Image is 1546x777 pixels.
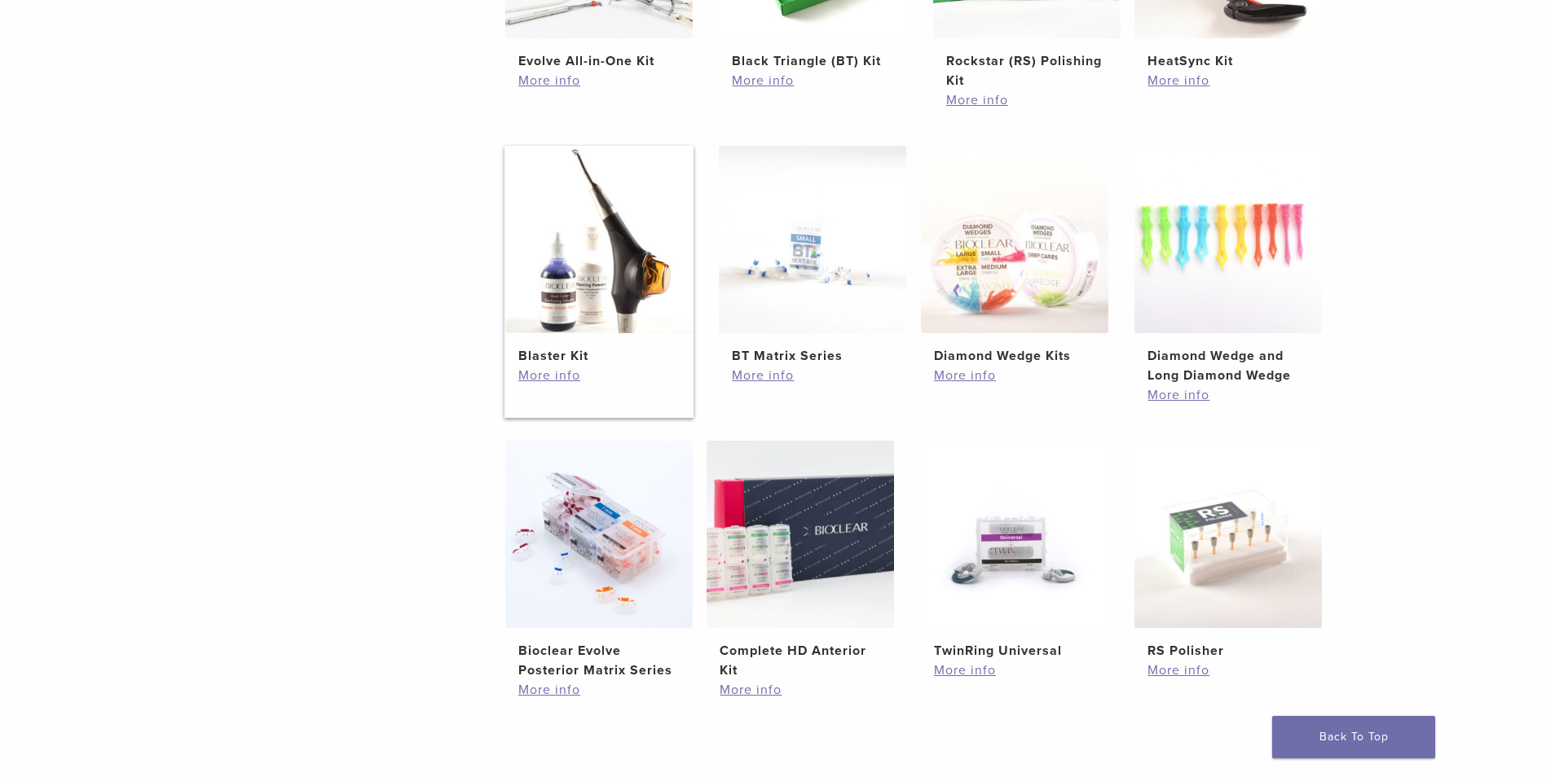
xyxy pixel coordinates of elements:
h2: Bioclear Evolve Posterior Matrix Series [518,641,680,680]
h2: Black Triangle (BT) Kit [732,51,893,71]
h2: RS Polisher [1147,641,1309,661]
a: More info [518,680,680,700]
a: More info [720,680,881,700]
h2: Complete HD Anterior Kit [720,641,881,680]
a: More info [1147,661,1309,680]
img: Bioclear Evolve Posterior Matrix Series [505,441,693,628]
img: Blaster Kit [505,146,693,333]
a: More info [1147,385,1309,405]
a: More info [1147,71,1309,90]
h2: Diamond Wedge Kits [934,346,1095,366]
a: Diamond Wedge KitsDiamond Wedge Kits [920,146,1110,366]
h2: TwinRing Universal [934,641,1095,661]
img: TwinRing Universal [921,441,1108,628]
a: Bioclear Evolve Posterior Matrix SeriesBioclear Evolve Posterior Matrix Series [504,441,694,680]
a: Diamond Wedge and Long Diamond WedgeDiamond Wedge and Long Diamond Wedge [1134,146,1324,385]
a: More info [934,366,1095,385]
h2: Diamond Wedge and Long Diamond Wedge [1147,346,1309,385]
a: More info [518,71,680,90]
h2: HeatSync Kit [1147,51,1309,71]
a: More info [732,366,893,385]
a: TwinRing UniversalTwinRing Universal [920,441,1110,661]
img: BT Matrix Series [719,146,906,333]
img: RS Polisher [1134,441,1322,628]
h2: BT Matrix Series [732,346,893,366]
a: More info [946,90,1108,110]
img: Diamond Wedge and Long Diamond Wedge [1134,146,1322,333]
a: More info [732,71,893,90]
h2: Evolve All-in-One Kit [518,51,680,71]
a: BT Matrix SeriesBT Matrix Series [718,146,908,366]
a: Blaster KitBlaster Kit [504,146,694,366]
a: RS PolisherRS Polisher [1134,441,1324,661]
a: Back To Top [1272,716,1435,758]
h2: Blaster Kit [518,346,680,366]
h2: Rockstar (RS) Polishing Kit [946,51,1108,90]
a: Complete HD Anterior KitComplete HD Anterior Kit [706,441,896,680]
img: Complete HD Anterior Kit [707,441,894,628]
a: More info [518,366,680,385]
a: More info [934,661,1095,680]
img: Diamond Wedge Kits [921,146,1108,333]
